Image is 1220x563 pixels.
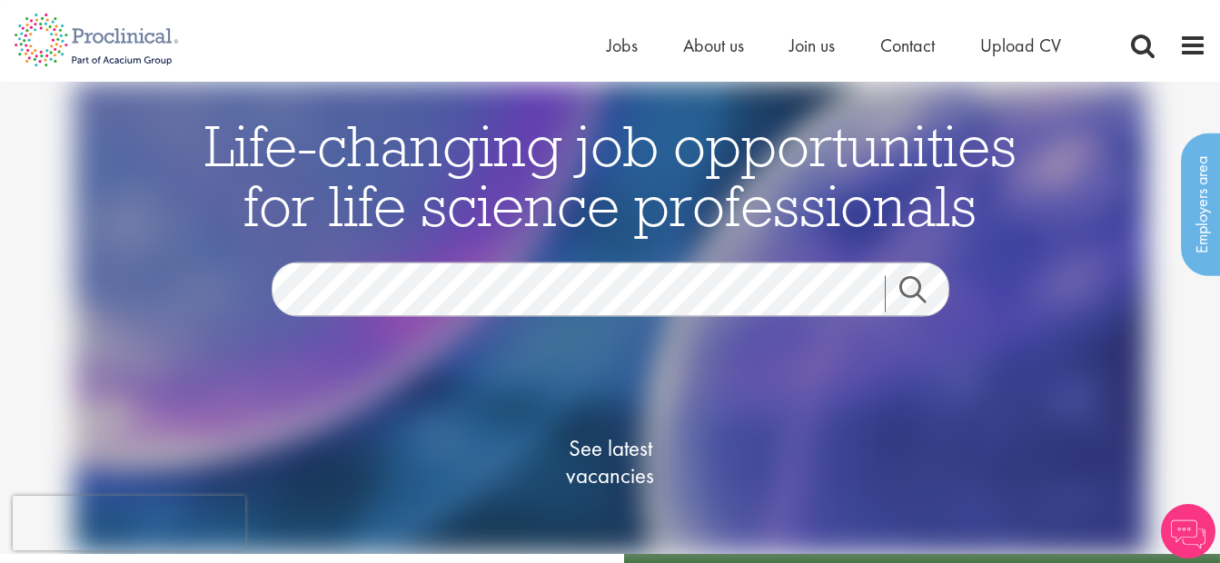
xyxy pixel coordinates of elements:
[204,109,1017,242] span: Life-changing job opportunities for life science professionals
[683,34,744,57] a: About us
[1161,504,1215,558] img: Chatbot
[13,496,245,550] iframe: reCAPTCHA
[980,34,1061,57] a: Upload CV
[880,34,935,57] a: Contact
[74,82,1147,554] img: candidate home
[885,276,963,312] a: Job search submit button
[789,34,835,57] a: Join us
[607,34,638,57] a: Jobs
[520,362,701,562] a: See latestvacancies
[520,435,701,489] span: See latest vacancies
